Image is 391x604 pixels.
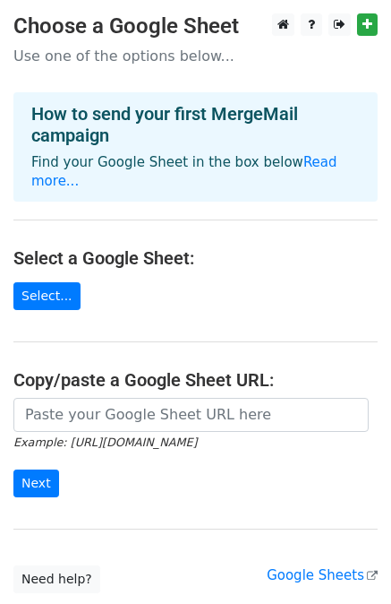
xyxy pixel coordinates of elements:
[13,13,378,39] h3: Choose a Google Sheet
[13,470,59,497] input: Next
[13,398,369,432] input: Paste your Google Sheet URL here
[31,103,360,146] h4: How to send your first MergeMail campaign
[13,47,378,65] p: Use one of the options below...
[267,567,378,583] a: Google Sheets
[31,154,337,189] a: Read more...
[13,369,378,391] h4: Copy/paste a Google Sheet URL:
[31,153,360,191] p: Find your Google Sheet in the box below
[13,247,378,269] h4: Select a Google Sheet:
[13,436,197,449] small: Example: [URL][DOMAIN_NAME]
[13,282,81,310] a: Select...
[13,565,100,593] a: Need help?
